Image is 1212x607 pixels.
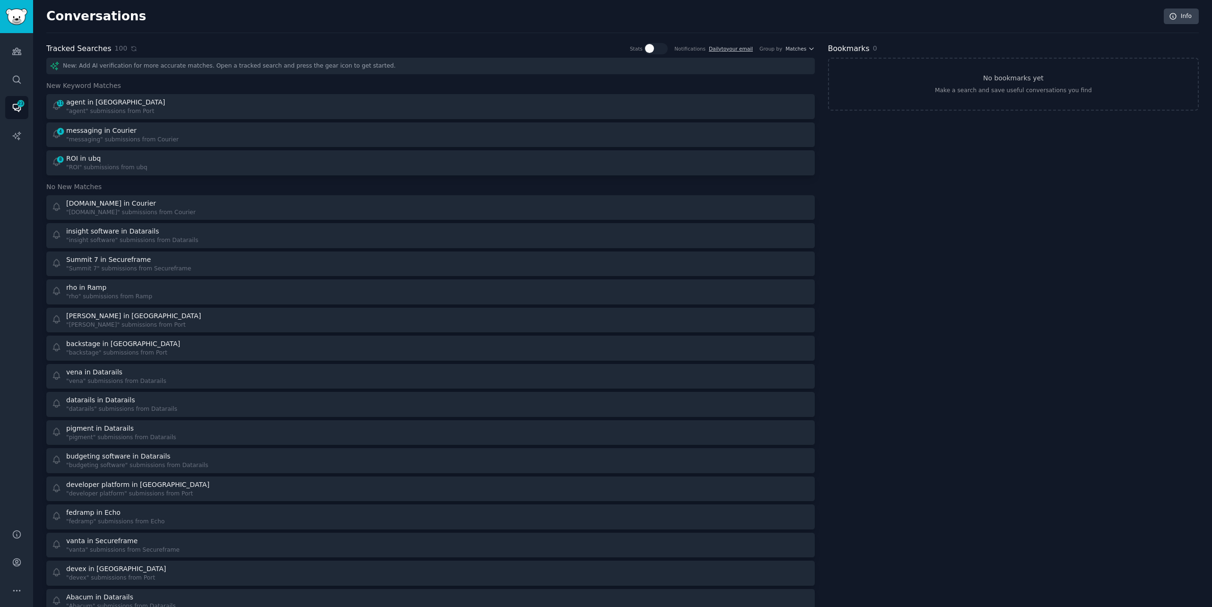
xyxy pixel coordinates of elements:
div: datarails in Datarails [66,395,135,405]
a: Summit 7 in Secureframe"Summit 7" submissions from Secureframe [46,251,815,277]
div: Summit 7 in Secureframe [66,255,151,265]
a: 11agent in [GEOGRAPHIC_DATA]"agent" submissions from Port [46,94,815,119]
a: developer platform in [GEOGRAPHIC_DATA]"developer platform" submissions from Port [46,477,815,502]
span: 11 [56,100,65,106]
a: 4messaging in Courier"messaging" submissions from Courier [46,122,815,147]
h2: Tracked Searches [46,43,111,55]
a: [PERSON_NAME] in [GEOGRAPHIC_DATA]"[PERSON_NAME]" submissions from Port [46,308,815,333]
div: "insight software" submissions from Datarails [66,236,198,245]
a: budgeting software in Datarails"budgeting software" submissions from Datarails [46,448,815,473]
div: New: Add AI verification for more accurate matches. Open a tracked search and press the gear icon... [46,58,815,74]
div: "vena" submissions from Datarails [66,377,166,386]
div: "[PERSON_NAME]" submissions from Port [66,321,203,330]
span: No New Matches [46,182,102,192]
h3: No bookmarks yet [983,73,1044,83]
span: 23 [17,100,25,107]
a: Dailytoyour email [709,46,753,52]
div: "developer platform" submissions from Port [66,490,211,498]
div: "agent" submissions from Port [66,107,167,116]
div: "ROI" submissions from ubq [66,164,148,172]
div: budgeting software in Datarails [66,451,170,461]
div: pigment in Datarails [66,424,134,434]
div: "datarails" submissions from Datarails [66,405,177,414]
div: vanta in Secureframe [66,536,138,546]
div: "Summit 7" submissions from Secureframe [66,265,191,273]
div: backstage in [GEOGRAPHIC_DATA] [66,339,180,349]
h2: Bookmarks [828,43,870,55]
div: rho in Ramp [66,283,106,293]
div: Make a search and save useful conversations you find [935,87,1092,95]
a: vanta in Secureframe"vanta" submissions from Secureframe [46,533,815,558]
div: vena in Datarails [66,367,122,377]
div: "vanta" submissions from Secureframe [66,546,180,555]
div: developer platform in [GEOGRAPHIC_DATA] [66,480,209,490]
a: [DOMAIN_NAME] in Courier"[DOMAIN_NAME]" submissions from Courier [46,195,815,220]
div: [DOMAIN_NAME] in Courier [66,199,156,208]
h2: Conversations [46,9,146,24]
div: "backstage" submissions from Port [66,349,182,357]
div: "budgeting software" submissions from Datarails [66,461,208,470]
span: 100 [114,43,127,53]
div: "messaging" submissions from Courier [66,136,179,144]
div: Abacum in Datarails [66,592,133,602]
a: vena in Datarails"vena" submissions from Datarails [46,364,815,389]
div: messaging in Courier [66,126,137,136]
div: agent in [GEOGRAPHIC_DATA] [66,97,165,107]
a: pigment in Datarails"pigment" submissions from Datarails [46,420,815,445]
span: 8 [56,156,65,163]
div: ROI in ubq [66,154,101,164]
span: 0 [873,44,877,52]
div: Stats [630,45,643,52]
div: [PERSON_NAME] in [GEOGRAPHIC_DATA] [66,311,201,321]
div: "pigment" submissions from Datarails [66,434,176,442]
div: "fedramp" submissions from Echo [66,518,165,526]
div: Notifications [674,45,706,52]
div: devex in [GEOGRAPHIC_DATA] [66,564,166,574]
a: devex in [GEOGRAPHIC_DATA]"devex" submissions from Port [46,561,815,586]
span: New Keyword Matches [46,81,121,91]
a: 23 [5,96,28,119]
a: Info [1164,9,1199,25]
a: insight software in Datarails"insight software" submissions from Datarails [46,223,815,248]
img: GummySearch logo [6,9,27,25]
div: "[DOMAIN_NAME]" submissions from Courier [66,208,196,217]
button: Matches [785,45,814,52]
div: fedramp in Echo [66,508,121,518]
div: insight software in Datarails [66,226,159,236]
div: Group by [759,45,782,52]
a: fedramp in Echo"fedramp" submissions from Echo [46,504,815,529]
a: 8ROI in ubq"ROI" submissions from ubq [46,150,815,175]
a: rho in Ramp"rho" submissions from Ramp [46,279,815,304]
a: No bookmarks yetMake a search and save useful conversations you find [828,58,1199,111]
a: backstage in [GEOGRAPHIC_DATA]"backstage" submissions from Port [46,336,815,361]
a: datarails in Datarails"datarails" submissions from Datarails [46,392,815,417]
div: "devex" submissions from Port [66,574,168,582]
span: 4 [56,128,65,135]
div: "rho" submissions from Ramp [66,293,152,301]
span: Matches [785,45,806,52]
